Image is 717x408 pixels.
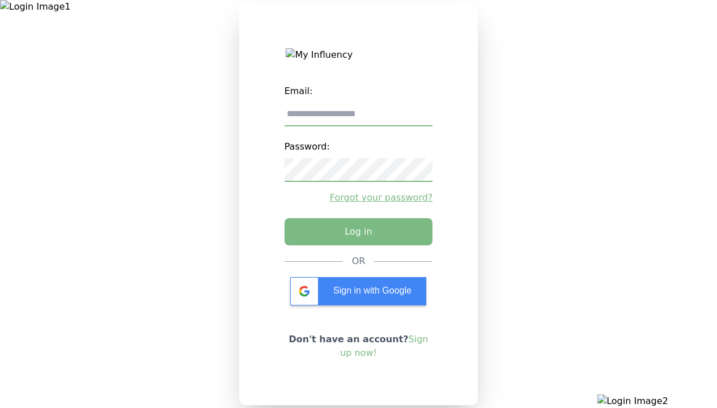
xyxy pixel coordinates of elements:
[285,218,433,245] button: Log in
[333,286,411,295] span: Sign in with Google
[597,394,717,408] img: Login Image2
[285,80,433,103] label: Email:
[285,135,433,158] label: Password:
[290,277,426,305] div: Sign in with Google
[352,254,366,268] div: OR
[285,333,433,360] p: Don't have an account?
[286,48,431,62] img: My Influency
[285,191,433,205] a: Forgot your password?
